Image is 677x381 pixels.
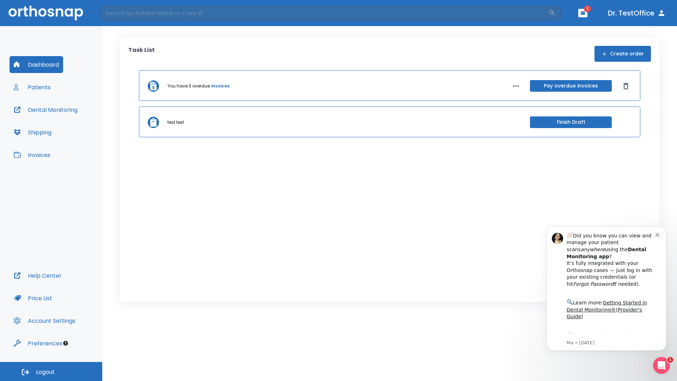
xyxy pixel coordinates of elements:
[10,312,80,329] button: Account Settings
[620,80,632,92] button: Dismiss
[36,368,55,376] span: Logout
[10,335,67,352] button: Preferences
[605,7,669,19] button: Dr. TestOffice
[594,46,651,62] button: Create order
[167,83,210,89] p: You have 3 overdue
[10,124,56,141] button: Shipping
[536,218,677,377] iframe: Intercom notifications message
[62,340,69,346] div: Tooltip anchor
[10,267,66,284] button: Help Center
[653,357,670,374] iframe: Intercom live chat
[101,6,549,20] input: Search by Patient Name or Case #
[530,116,612,128] button: Finish Draft
[10,101,82,118] button: Dental Monitoring
[211,83,230,89] a: invoices
[8,6,83,20] img: Orthosnap
[10,56,63,73] button: Dashboard
[10,79,55,96] button: Patients
[584,5,591,12] span: 1
[128,46,155,62] p: Task List
[667,357,673,363] span: 1
[167,119,184,126] p: test test
[10,146,55,163] button: Invoices
[530,80,612,92] button: Pay overdue invoices
[10,290,56,307] button: Price List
